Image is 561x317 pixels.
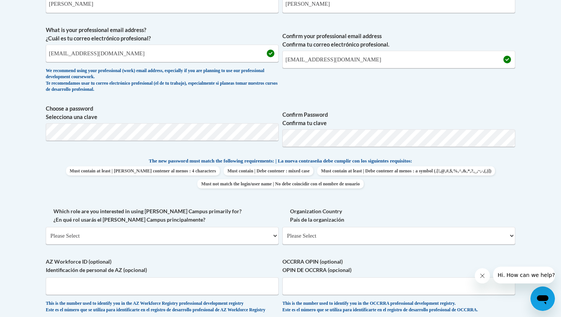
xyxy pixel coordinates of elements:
label: Organization Country País de la organización [282,207,515,224]
span: Must contain at least | [PERSON_NAME] contener al menos : 4 characters [66,166,220,175]
div: This is the number used to identify you in the AZ Workforce Registry professional development reg... [46,301,279,313]
iframe: Message from company [493,267,555,283]
span: The new password must match the following requirements: | La nueva contraseña debe cumplir con lo... [149,158,412,164]
div: This is the number used to identify you in the OCCRRA professional development registry. Este es ... [282,301,515,313]
div: We recommend using your professional (work) email address, especially if you are planning to use ... [46,68,279,93]
span: Must contain at least | Debe contener al menos : a symbol (.[!,@,#,$,%,^,&,*,?,_,~,-,(,)]) [317,166,495,175]
label: What is your professional email address? ¿Cuál es tu correo electrónico profesional? [46,26,279,43]
label: Confirm your professional email address Confirma tu correo electrónico profesional. [282,32,515,49]
iframe: Close message [475,268,490,283]
input: Metadata input [46,45,279,62]
label: Which role are you interested in using [PERSON_NAME] Campus primarily for? ¿En qué rol usarás el ... [46,207,279,224]
label: AZ Workforce ID (optional) Identificación de personal de AZ (opcional) [46,257,279,274]
span: Must not match the login/user name | No debe coincidir con el nombre de usuario [197,179,363,188]
label: Confirm Password Confirma tu clave [282,111,515,127]
iframe: Button to launch messaging window [530,286,555,311]
label: OCCRRA OPIN (optional) OPIN DE OCCRRA (opcional) [282,257,515,274]
input: Required [282,51,515,68]
span: Must contain | Debe contener : mixed case [224,166,313,175]
label: Choose a password Selecciona una clave [46,105,279,121]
